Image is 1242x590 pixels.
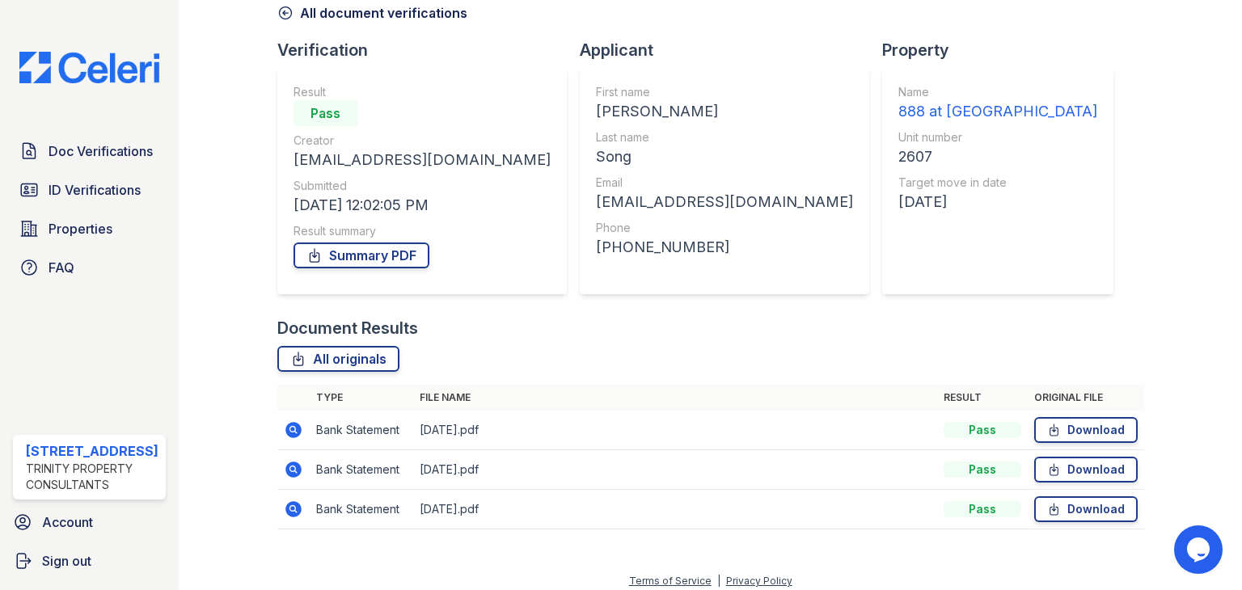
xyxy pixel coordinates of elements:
[26,441,159,461] div: [STREET_ADDRESS]
[294,242,429,268] a: Summary PDF
[294,133,551,149] div: Creator
[629,575,712,587] a: Terms of Service
[6,506,172,538] a: Account
[898,191,1097,213] div: [DATE]
[49,141,153,161] span: Doc Verifications
[1034,496,1138,522] a: Download
[294,223,551,239] div: Result summary
[898,175,1097,191] div: Target move in date
[413,450,937,490] td: [DATE].pdf
[596,191,853,213] div: [EMAIL_ADDRESS][DOMAIN_NAME]
[717,575,720,587] div: |
[277,39,580,61] div: Verification
[6,52,172,83] img: CE_Logo_Blue-a8612792a0a2168367f1c8372b55b34899dd931a85d93a1a3d3e32e68fde9ad4.png
[898,84,1097,100] div: Name
[898,100,1097,123] div: 888 at [GEOGRAPHIC_DATA]
[277,346,399,372] a: All originals
[13,174,166,206] a: ID Verifications
[898,129,1097,145] div: Unit number
[310,385,413,411] th: Type
[1028,385,1144,411] th: Original file
[944,461,1021,478] div: Pass
[1034,417,1138,443] a: Download
[882,39,1126,61] div: Property
[294,194,551,217] div: [DATE] 12:02:05 PM
[294,84,551,100] div: Result
[596,100,853,123] div: [PERSON_NAME]
[898,84,1097,123] a: Name 888 at [GEOGRAPHIC_DATA]
[294,178,551,194] div: Submitted
[413,385,937,411] th: File name
[944,422,1021,438] div: Pass
[310,411,413,450] td: Bank Statement
[580,39,882,61] div: Applicant
[294,149,551,171] div: [EMAIL_ADDRESS][DOMAIN_NAME]
[13,135,166,167] a: Doc Verifications
[596,236,853,259] div: [PHONE_NUMBER]
[42,551,91,571] span: Sign out
[937,385,1028,411] th: Result
[277,3,467,23] a: All document verifications
[596,129,853,145] div: Last name
[310,450,413,490] td: Bank Statement
[49,258,74,277] span: FAQ
[596,175,853,191] div: Email
[413,490,937,529] td: [DATE].pdf
[49,180,141,200] span: ID Verifications
[1174,525,1226,574] iframe: chat widget
[596,220,853,236] div: Phone
[6,545,172,577] a: Sign out
[596,84,853,100] div: First name
[294,100,358,126] div: Pass
[42,512,93,532] span: Account
[277,317,418,339] div: Document Results
[726,575,792,587] a: Privacy Policy
[310,490,413,529] td: Bank Statement
[413,411,937,450] td: [DATE].pdf
[1034,457,1138,483] a: Download
[596,145,853,168] div: Song
[26,461,159,493] div: Trinity Property Consultants
[13,251,166,284] a: FAQ
[898,145,1097,168] div: 2607
[13,213,166,245] a: Properties
[944,501,1021,517] div: Pass
[49,219,112,238] span: Properties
